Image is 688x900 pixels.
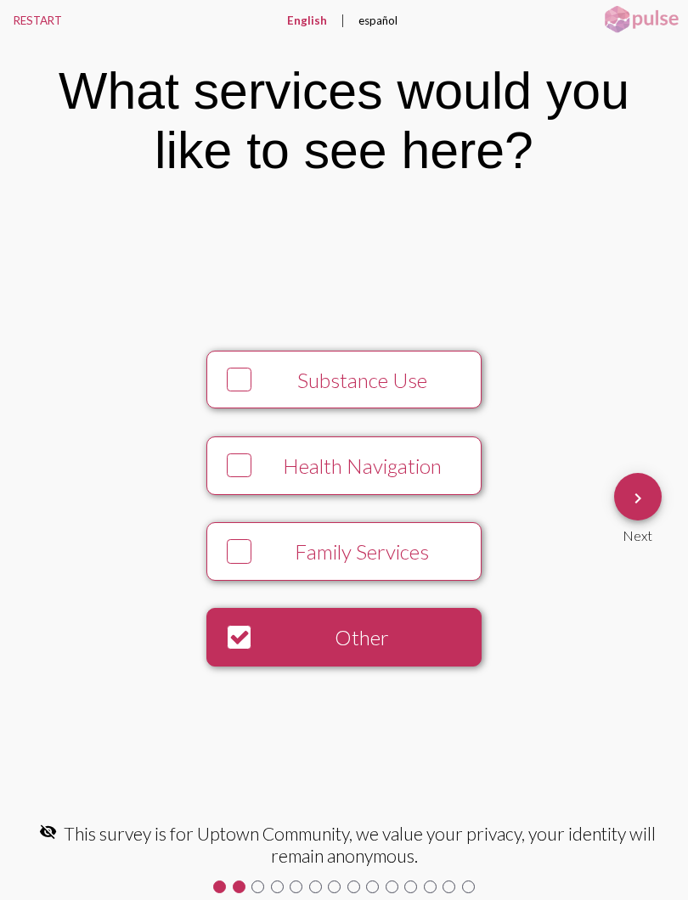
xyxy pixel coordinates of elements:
[628,488,648,509] mat-icon: Next Question
[206,436,482,495] button: Health Navigation
[257,625,467,650] div: Other
[257,453,467,478] div: Health Navigation
[257,539,467,564] div: Family Services
[257,368,467,392] div: Substance Use
[599,4,684,35] img: pulsehorizontalsmall.png
[614,520,662,543] div: Next
[20,61,667,180] div: What services would you like to see here?
[206,351,482,409] button: Substance Use
[64,823,656,867] span: This survey is for Uptown Community, we value your privacy, your identity will remain anonymous.
[614,473,662,520] button: Next Question
[206,608,482,667] button: Other
[39,823,57,841] mat-icon: visibility_off
[206,522,482,581] button: Family Services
